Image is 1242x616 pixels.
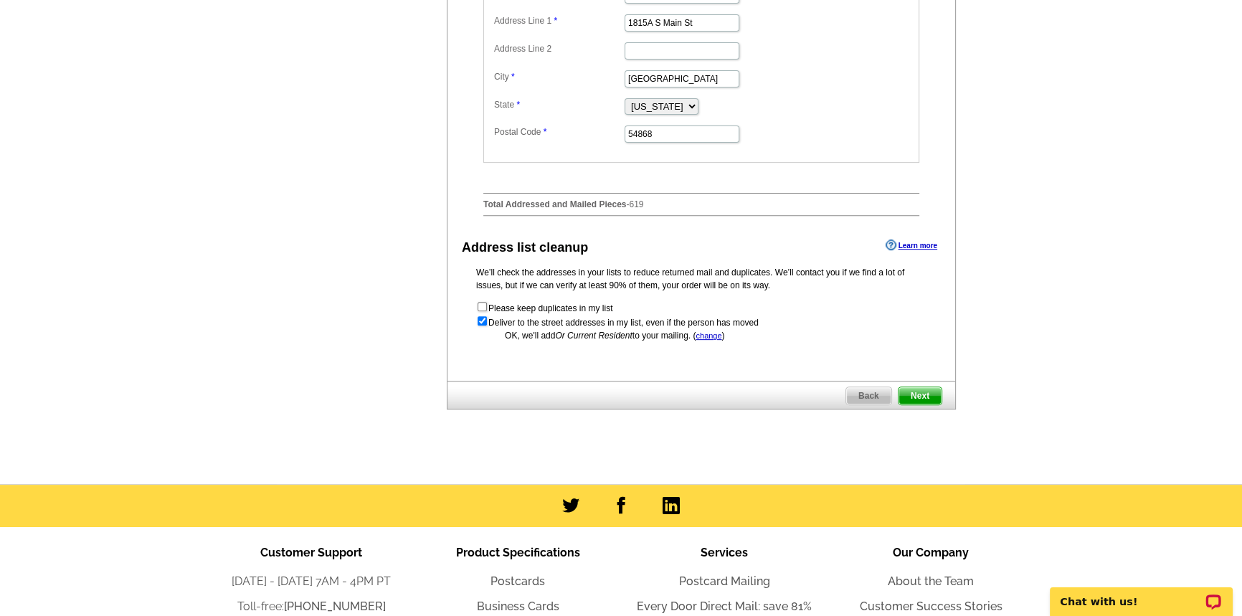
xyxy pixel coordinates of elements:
[860,600,1002,613] a: Customer Success Stories
[845,387,892,405] a: Back
[260,546,362,559] span: Customer Support
[1040,571,1242,616] iframe: LiveChat chat widget
[494,70,623,83] label: City
[462,238,588,257] div: Address list cleanup
[476,329,926,342] div: OK, we'll add to your mailing. ( )
[284,600,386,613] a: [PHONE_NUMBER]
[899,387,942,404] span: Next
[477,600,559,613] a: Business Cards
[555,331,632,341] span: Or Current Resident
[494,98,623,111] label: State
[696,331,721,340] a: change
[701,546,748,559] span: Services
[208,573,414,590] li: [DATE] - [DATE] 7AM - 4PM PT
[637,600,812,613] a: Every Door Direct Mail: save 81%
[494,14,623,27] label: Address Line 1
[208,598,414,615] li: Toll-free:
[476,266,926,292] p: We’ll check the addresses in your lists to reduce returned mail and duplicates. We’ll contact you...
[494,42,623,55] label: Address Line 2
[886,240,937,251] a: Learn more
[490,574,545,588] a: Postcards
[629,199,643,209] span: 619
[893,546,969,559] span: Our Company
[476,300,926,329] form: Please keep duplicates in my list Deliver to the street addresses in my list, even if the person ...
[483,199,626,209] strong: Total Addressed and Mailed Pieces
[679,574,770,588] a: Postcard Mailing
[494,125,623,138] label: Postal Code
[456,546,580,559] span: Product Specifications
[888,574,974,588] a: About the Team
